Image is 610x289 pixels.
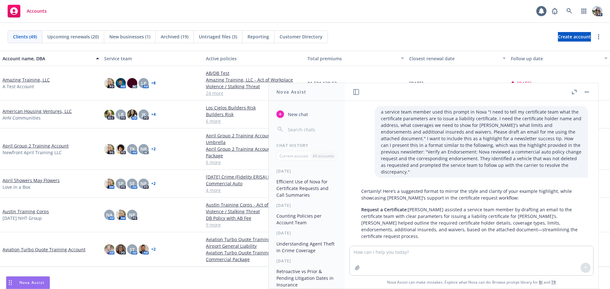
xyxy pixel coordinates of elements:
img: photo [116,78,126,88]
span: Reporting [247,33,269,40]
a: 6 more [206,159,302,166]
span: New chat [287,111,308,118]
a: 9 more [206,221,302,228]
span: Newfront April Training LLC [3,149,62,156]
a: + 2 [151,247,156,251]
span: A Test Account [3,83,34,90]
div: [DATE] [269,230,345,236]
span: $1,591,630.52 [308,80,337,87]
img: photo [104,144,114,154]
span: LP [141,80,146,87]
span: Accounts [27,9,47,14]
a: [DATE] Crime (Fidelity ERISA) Renewal [206,174,302,180]
span: JK [142,111,146,118]
a: TR [551,279,556,285]
p: Current account [280,153,308,159]
p: All accounts [313,153,334,159]
button: Total premiums [305,51,407,66]
img: photo [116,144,126,154]
button: Understanding Agent Theft in Crime Coverage [274,239,340,256]
a: Commercial Auto [206,180,302,187]
p: [PERSON_NAME] assisted a service team member by drafting an email to the certificate team with cl... [361,206,582,240]
div: Active policies [206,55,302,62]
img: photo [139,244,149,254]
div: [DATE] [269,258,345,264]
a: + 8 [151,81,156,85]
a: April Group 2 Training Account - Commercial Package [206,146,302,159]
a: Search [563,5,576,17]
span: LB [118,111,124,118]
img: photo [104,179,114,189]
div: Chat History [269,143,345,148]
a: more [595,33,602,41]
img: photo [104,109,114,120]
p: Let me know if you’d like it tailored further for your newsletter! [361,245,582,251]
img: photo [127,109,137,120]
span: Nova Assist [19,280,44,285]
span: NR [140,146,147,152]
div: [DATE] [269,203,345,208]
h1: Nova Assist [276,89,306,95]
span: Create account [558,31,591,43]
span: NP [129,212,135,218]
a: Report a Bug [548,5,561,17]
span: ST [130,246,135,253]
span: [DATE] [409,80,424,87]
a: Amazing Training, LLC - Act of Workplace Violence / Stalking Threat [206,76,302,90]
div: Follow up date [511,55,600,62]
p: a service team member used this prompt in Nova "I need to tell my certificate team what the certi... [381,108,582,175]
span: Untriaged files (3) [199,33,237,40]
a: BI [539,279,543,285]
a: Austin Training Corps - Act of Workplace Violence / Stalking Threat [206,201,302,215]
span: Request a Certificate: [361,207,408,213]
div: Service team [104,55,201,62]
span: [DATE] [517,80,532,87]
span: SE [130,180,135,187]
span: Nova Assist can make mistakes. Explore what Nova can do: Browse prompt library for and [347,276,596,289]
a: Los Cielos Builders Risk [206,104,302,111]
span: Clients (49) [13,33,37,40]
a: 24 more [206,90,302,96]
button: Follow up date [508,51,610,66]
img: photo [116,210,126,220]
a: Amazing Training, LLC [3,76,50,83]
span: [DATE] NHT Group [3,215,42,221]
a: April Showers May Flowers [3,177,60,184]
div: Closest renewal date [409,55,499,62]
button: Efficient Use of Nova for Certificate Requests and Call Summaries [274,176,340,200]
div: Total premiums [308,55,397,62]
button: Active policies [203,51,305,66]
a: American Housing Ventures, LLC [3,108,72,115]
span: SP [118,180,124,187]
input: Search chats [287,125,337,134]
a: DB Policy with AB Fee [206,215,302,221]
a: Builders Risk [206,111,302,118]
span: AHV Communities [3,115,41,121]
div: Drag to move [6,277,14,289]
span: Upcoming renewals (20) [47,33,99,40]
a: Accounts [5,2,49,20]
span: Customer Directory [280,33,322,40]
img: photo [104,244,114,254]
span: Love in a Box [3,184,30,190]
div: Account name, DBA [3,55,92,62]
a: Aviation Turbo Quote Training Account - Airport General Liability [206,236,302,249]
a: April Group 2 Training Account [3,142,69,149]
span: New businesses (1) [109,33,150,40]
div: [DATE] [269,168,345,174]
span: TK [130,146,135,152]
span: Archived (19) [161,33,188,40]
a: Switch app [578,5,590,17]
a: 6 more [206,118,302,124]
button: Closest renewal date [407,51,508,66]
button: New chat [274,108,340,120]
a: + 2 [151,182,156,186]
span: NP [140,180,147,187]
a: Austin Training Corps [3,208,49,215]
a: Aviation Turbo Quote Training Account [3,246,85,253]
button: Nova Assist [6,276,50,289]
p: Certainly! Here’s a suggested format to mirror the style and clarity of your example highlight, w... [361,188,582,201]
a: Aviation Turbo Quote Training Account - Commercial Package [206,249,302,263]
span: NA [106,212,112,218]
